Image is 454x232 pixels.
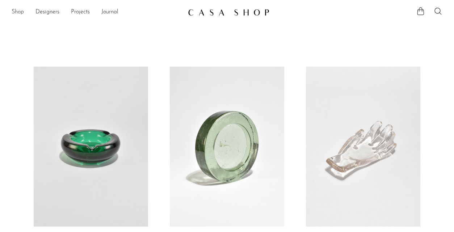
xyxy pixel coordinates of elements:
[101,8,118,17] a: Journal
[35,8,59,17] a: Designers
[12,6,182,18] ul: NEW HEADER MENU
[71,8,90,17] a: Projects
[12,8,24,17] a: Shop
[12,6,182,18] nav: Desktop navigation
